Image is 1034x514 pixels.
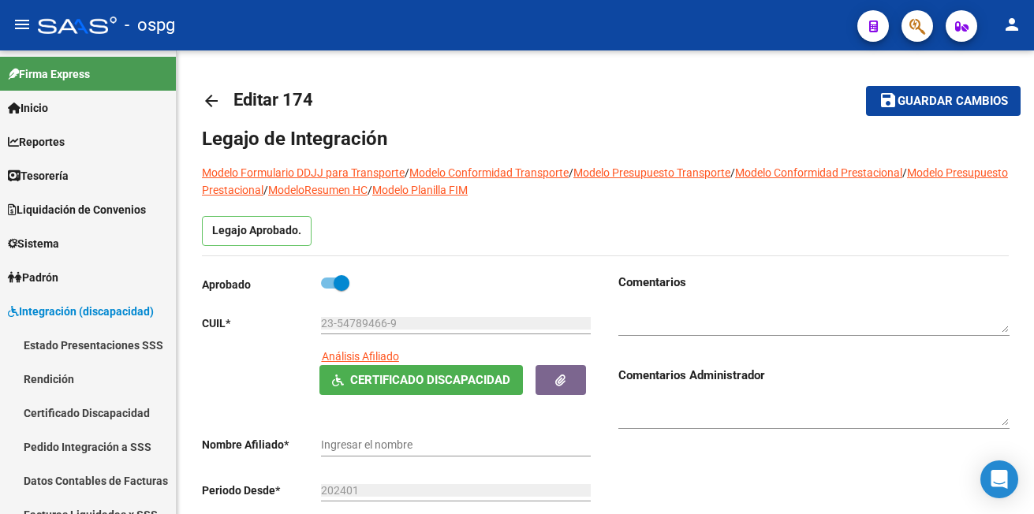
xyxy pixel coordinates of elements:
p: Nombre Afiliado [202,436,321,453]
a: Modelo Presupuesto Transporte [573,166,730,179]
span: Reportes [8,133,65,151]
span: Análisis Afiliado [322,350,399,363]
a: Modelo Formulario DDJJ para Transporte [202,166,405,179]
a: ModeloResumen HC [268,184,368,196]
h3: Comentarios Administrador [618,367,1010,384]
span: Padrón [8,269,58,286]
mat-icon: menu [13,15,32,34]
mat-icon: arrow_back [202,91,221,110]
span: Editar 174 [233,90,313,110]
span: Guardar cambios [898,95,1008,109]
span: Tesorería [8,167,69,184]
h3: Comentarios [618,274,1010,291]
button: Certificado Discapacidad [319,365,523,394]
span: Firma Express [8,65,90,83]
p: Legajo Aprobado. [202,216,312,246]
span: Liquidación de Convenios [8,201,146,218]
button: Guardar cambios [866,86,1021,115]
mat-icon: person [1002,15,1021,34]
a: Modelo Conformidad Prestacional [735,166,902,179]
p: Periodo Desde [202,482,321,499]
h1: Legajo de Integración [202,126,1009,151]
span: - ospg [125,8,175,43]
span: Integración (discapacidad) [8,303,154,320]
p: CUIL [202,315,321,332]
span: Inicio [8,99,48,117]
a: Modelo Conformidad Transporte [409,166,569,179]
span: Certificado Discapacidad [350,374,510,388]
div: Open Intercom Messenger [980,460,1018,498]
a: Modelo Planilla FIM [372,184,468,196]
mat-icon: save [879,91,898,110]
p: Aprobado [202,276,321,293]
span: Sistema [8,235,59,252]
